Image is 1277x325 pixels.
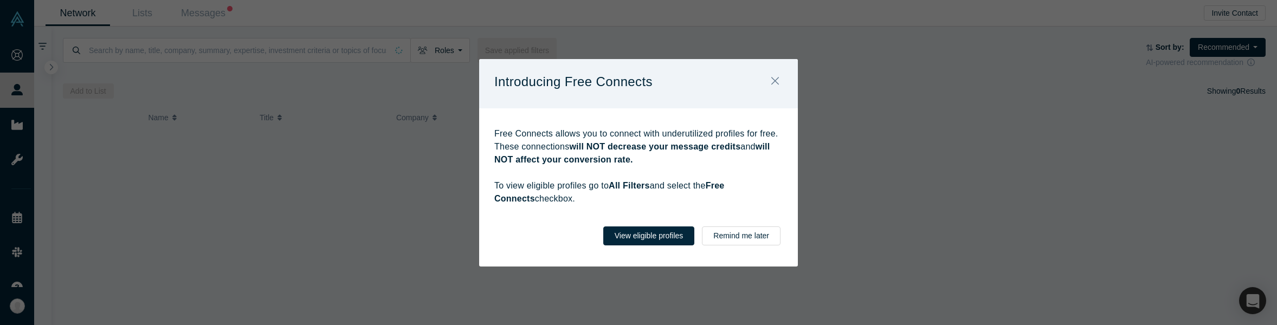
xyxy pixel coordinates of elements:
strong: Free Connects [494,181,724,203]
strong: All Filters [609,181,650,190]
p: Free Connects allows you to connect with underutilized profiles for free. These connections and T... [494,127,783,205]
button: View eligible profiles [603,226,695,245]
p: Introducing Free Connects [494,70,653,93]
button: Close [764,70,786,94]
strong: will NOT affect your conversion rate. [494,142,770,164]
strong: will NOT decrease your message credits [569,142,740,151]
button: Remind me later [702,226,781,245]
